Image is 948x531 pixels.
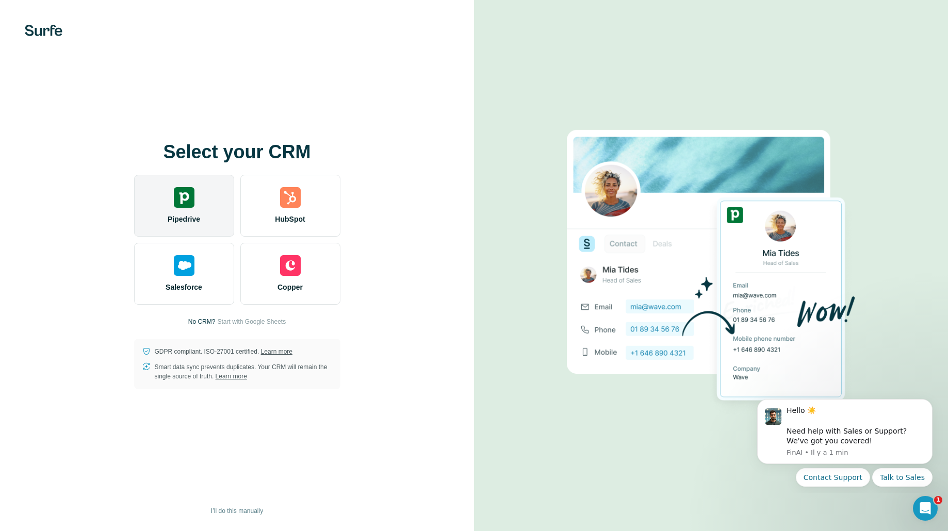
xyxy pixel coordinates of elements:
img: Surfe's logo [25,25,62,36]
span: I’ll do this manually [211,506,263,516]
iframe: Intercom notifications message [742,390,948,493]
iframe: Intercom live chat [913,496,938,521]
span: Pipedrive [168,214,200,224]
a: Learn more [216,373,247,380]
p: No CRM? [188,317,216,326]
a: Learn more [261,348,292,355]
p: Smart data sync prevents duplicates. Your CRM will remain the single source of truth. [155,362,332,381]
img: copper's logo [280,255,301,276]
button: I’ll do this manually [204,503,270,519]
span: Salesforce [166,282,202,292]
span: HubSpot [275,214,305,224]
img: PIPEDRIVE image [567,112,856,419]
span: 1 [934,496,942,504]
img: salesforce's logo [174,255,194,276]
span: Copper [277,282,303,292]
h1: Select your CRM [134,142,340,162]
img: pipedrive's logo [174,187,194,208]
img: hubspot's logo [280,187,301,208]
button: Start with Google Sheets [217,317,286,326]
p: GDPR compliant. ISO-27001 certified. [155,347,292,356]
